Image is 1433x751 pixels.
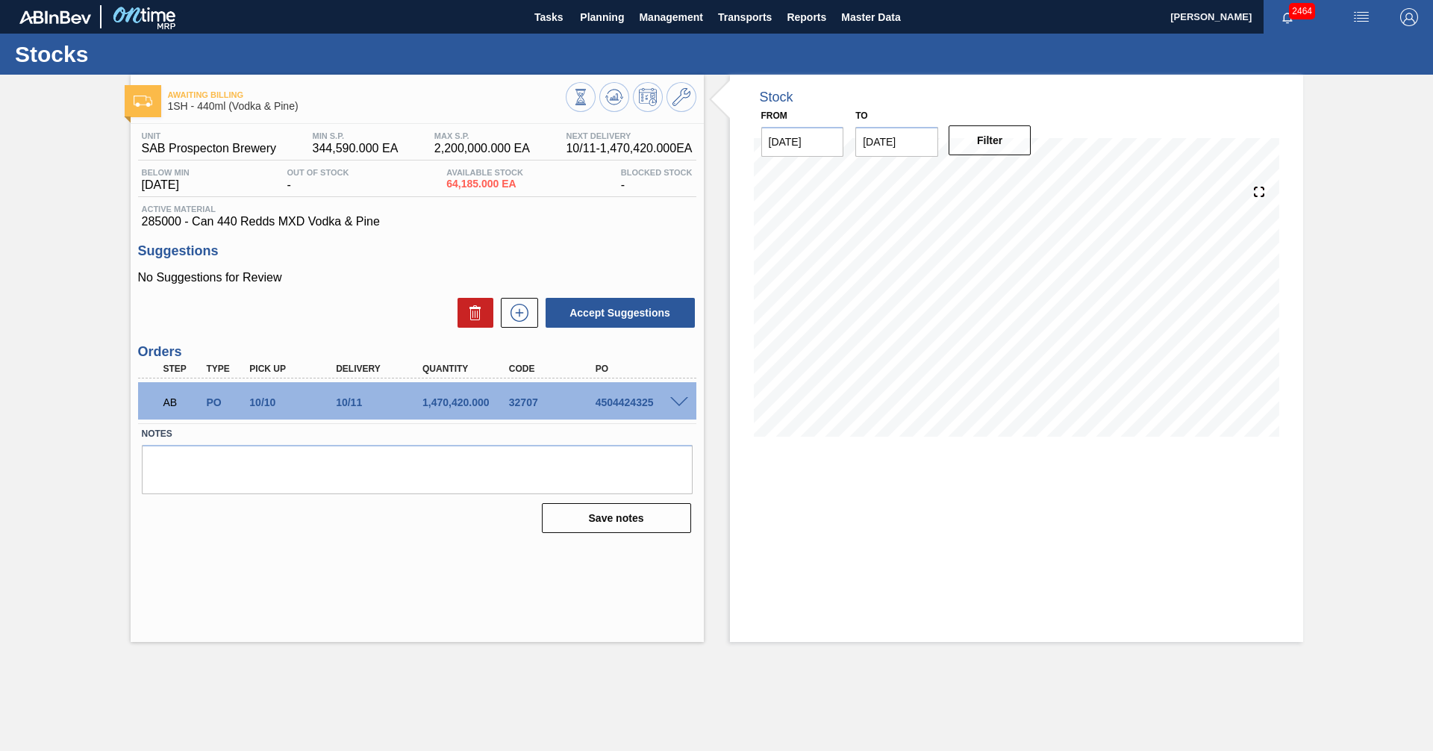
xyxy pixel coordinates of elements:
span: SAB Prospecton Brewery [142,142,277,155]
label: to [855,110,867,121]
div: - [617,168,696,192]
div: 4504424325 [592,396,689,408]
img: Ícone [134,96,152,107]
span: Tasks [532,8,565,26]
p: AB [163,396,201,408]
button: Save notes [542,503,691,533]
div: Type [202,364,247,374]
div: Awaiting Billing [160,386,205,419]
span: Reports [787,8,826,26]
span: Unit [142,131,277,140]
span: Blocked Stock [621,168,693,177]
div: Pick up [246,364,343,374]
div: Delete Suggestions [450,298,493,328]
h1: Stocks [15,46,280,63]
span: Awaiting Billing [168,90,566,99]
span: Master Data [841,8,900,26]
div: PO [592,364,689,374]
div: Accept Suggestions [538,296,696,329]
label: From [761,110,787,121]
img: TNhmsLtSVTkK8tSr43FrP2fwEKptu5GPRR3wAAAABJRU5ErkJggg== [19,10,91,24]
button: Update Chart [599,82,629,112]
span: Available Stock [446,168,523,177]
span: Management [639,8,703,26]
span: 285000 - Can 440 Redds MXD Vodka & Pine [142,215,693,228]
div: 10/10/2025 [246,396,343,408]
div: - [284,168,353,192]
button: Stocks Overview [566,82,596,112]
img: userActions [1352,8,1370,26]
span: 64,185.000 EA [446,178,523,190]
span: [DATE] [142,178,190,192]
span: 2464 [1289,3,1315,19]
span: 2,200,000.000 EA [434,142,530,155]
span: 10/11 - 1,470,420.000 EA [566,142,692,155]
button: Filter [949,125,1031,155]
input: mm/dd/yyyy [761,127,844,157]
div: 32707 [505,396,602,408]
div: Step [160,364,205,374]
button: Schedule Inventory [633,82,663,112]
div: Code [505,364,602,374]
span: Planning [580,8,624,26]
div: 10/11/2025 [332,396,429,408]
h3: Suggestions [138,243,696,259]
p: No Suggestions for Review [138,271,696,284]
img: Logout [1400,8,1418,26]
span: Active Material [142,205,693,214]
div: 1,470,420.000 [419,396,516,408]
div: Purchase order [202,396,247,408]
span: 344,590.000 EA [313,142,399,155]
button: Go to Master Data / General [666,82,696,112]
label: Notes [142,423,693,445]
button: Accept Suggestions [546,298,695,328]
button: Notifications [1264,7,1311,28]
div: New suggestion [493,298,538,328]
div: Delivery [332,364,429,374]
div: Quantity [419,364,516,374]
span: Transports [718,8,772,26]
span: Below Min [142,168,190,177]
h3: Orders [138,344,696,360]
div: Stock [760,90,793,105]
span: MAX S.P. [434,131,530,140]
span: 1SH - 440ml (Vodka & Pine) [168,101,566,112]
span: Next Delivery [566,131,692,140]
span: Out Of Stock [287,168,349,177]
span: MIN S.P. [313,131,399,140]
input: mm/dd/yyyy [855,127,938,157]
